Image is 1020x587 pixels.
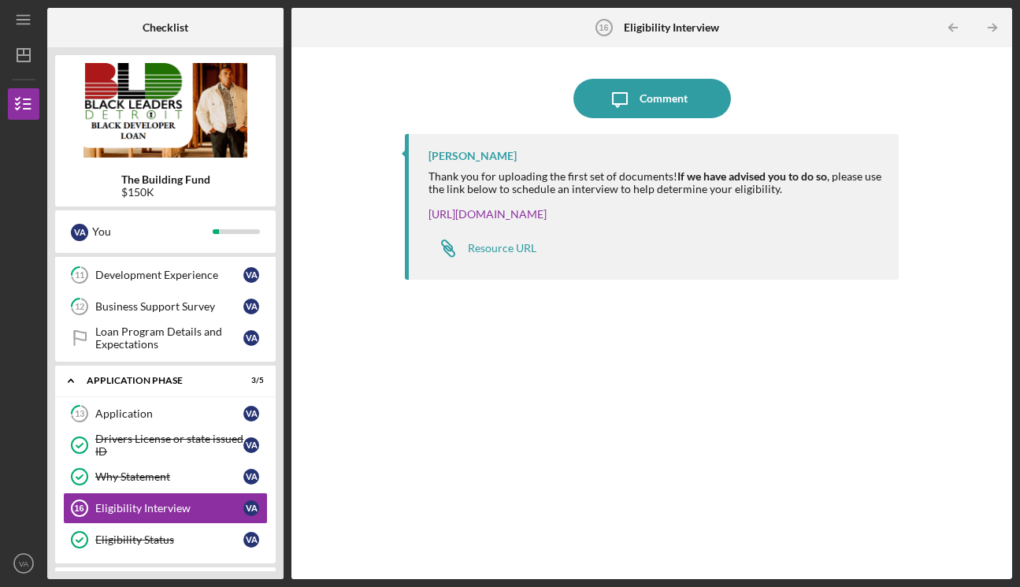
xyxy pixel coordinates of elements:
[95,300,243,313] div: Business Support Survey
[19,559,29,568] text: VA
[63,259,268,291] a: 11Development ExperienceVA
[243,500,259,516] div: V A
[75,409,84,419] tspan: 13
[243,437,259,453] div: V A
[63,492,268,524] a: 16Eligibility InterviewVA
[243,469,259,485] div: V A
[63,461,268,492] a: Why StatementVA
[71,224,88,241] div: V A
[95,433,243,458] div: Drivers License or state issued ID
[236,376,264,385] div: 3 / 5
[95,533,243,546] div: Eligibility Status
[121,173,210,186] b: The Building Fund
[243,406,259,422] div: V A
[63,524,268,555] a: Eligibility StatusVA
[243,532,259,548] div: V A
[63,429,268,461] a: Drivers License or state issued IDVA
[243,299,259,314] div: V A
[63,398,268,429] a: 13ApplicationVA
[428,170,883,195] div: Thank you for uploading the first set of documents! , please use the link below to schedule an in...
[624,21,719,34] b: Eligibility Interview
[63,291,268,322] a: 12Business Support SurveyVA
[55,63,276,158] img: Product logo
[243,330,259,346] div: V A
[599,23,608,32] tspan: 16
[92,218,213,245] div: You
[143,21,188,34] b: Checklist
[95,502,243,515] div: Eligibility Interview
[87,376,224,385] div: Application Phase
[428,150,517,162] div: [PERSON_NAME]
[573,79,731,118] button: Comment
[677,169,827,183] strong: If we have advised you to do so
[428,207,547,221] a: [URL][DOMAIN_NAME]
[640,79,688,118] div: Comment
[95,407,243,420] div: Application
[121,186,210,199] div: $150K
[63,322,268,354] a: Loan Program Details and ExpectationsVA
[75,270,84,280] tspan: 11
[95,325,243,351] div: Loan Program Details and Expectations
[74,503,83,513] tspan: 16
[95,269,243,281] div: Development Experience
[243,267,259,283] div: V A
[428,232,536,264] a: Resource URL
[95,470,243,483] div: Why Statement
[75,302,84,312] tspan: 12
[8,548,39,579] button: VA
[468,242,536,254] div: Resource URL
